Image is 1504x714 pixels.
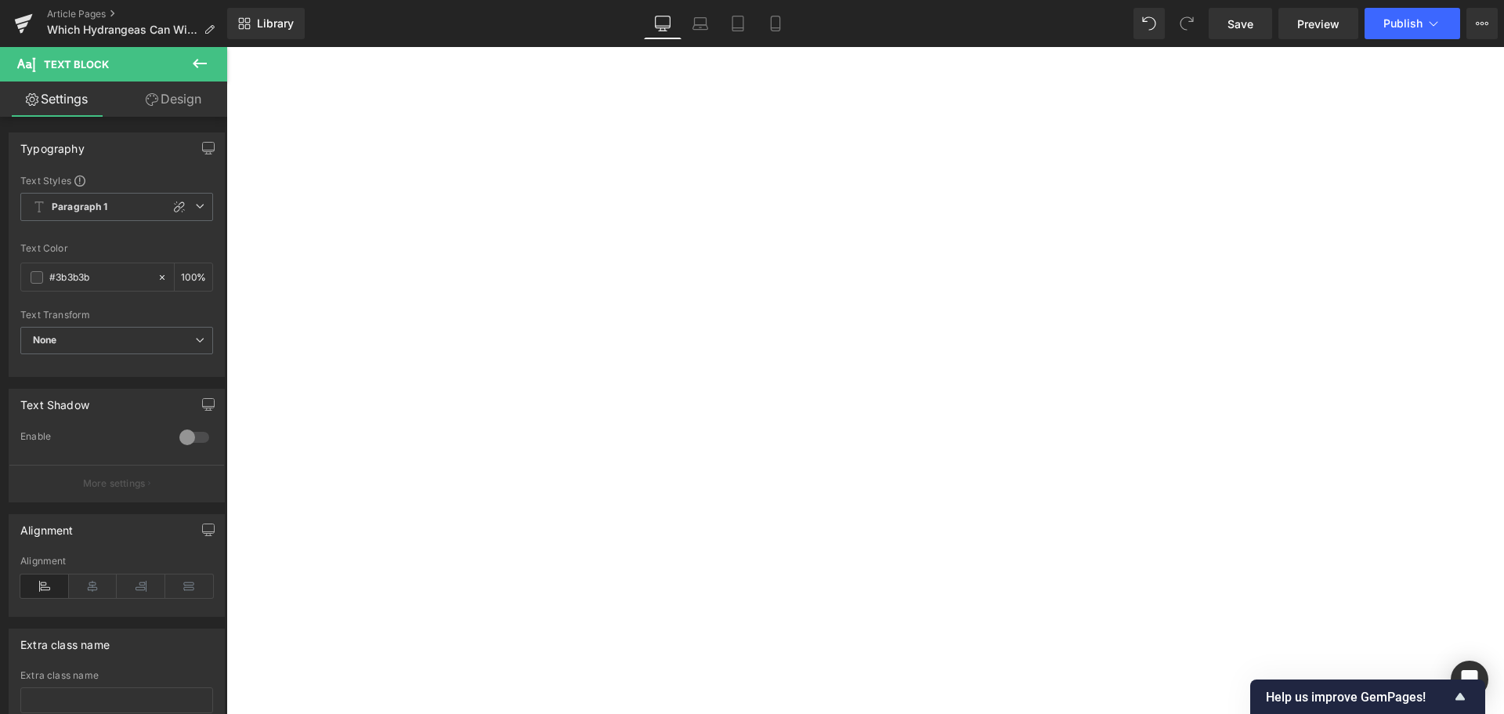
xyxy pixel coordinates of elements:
span: Publish [1383,17,1423,30]
div: Text Shadow [20,390,89,411]
button: Show survey - Help us improve GemPages! [1266,687,1470,706]
button: Redo [1171,8,1202,39]
a: Article Pages [47,8,227,20]
p: More settings [83,477,146,491]
div: % [175,263,212,291]
div: Extra class name [20,629,110,651]
a: Preview [1278,8,1358,39]
span: Preview [1297,16,1339,32]
a: Mobile [757,8,794,39]
span: Library [257,16,294,31]
b: Paragraph 1 [52,201,108,214]
button: Undo [1133,8,1165,39]
div: Text Color [20,243,213,254]
div: Text Styles [20,174,213,187]
div: Alignment [20,556,213,567]
b: None [33,334,57,346]
input: Color [49,269,150,286]
button: More settings [9,465,224,502]
a: Desktop [644,8,681,39]
div: Alignment [20,515,74,537]
button: Publish [1365,8,1460,39]
span: Which Hydrangeas Can Withstand Cold [PERSON_NAME]? [47,24,197,36]
span: Text Block [44,58,109,71]
span: Help us improve GemPages! [1266,690,1451,705]
a: Design [117,82,230,117]
a: Tablet [719,8,757,39]
a: Laptop [681,8,719,39]
div: Text Transform [20,310,213,321]
div: Extra class name [20,670,213,681]
a: New Library [227,8,305,39]
div: Open Intercom Messenger [1451,661,1488,698]
div: Typography [20,133,85,155]
div: Enable [20,430,164,447]
span: Save [1227,16,1253,32]
button: More [1466,8,1498,39]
